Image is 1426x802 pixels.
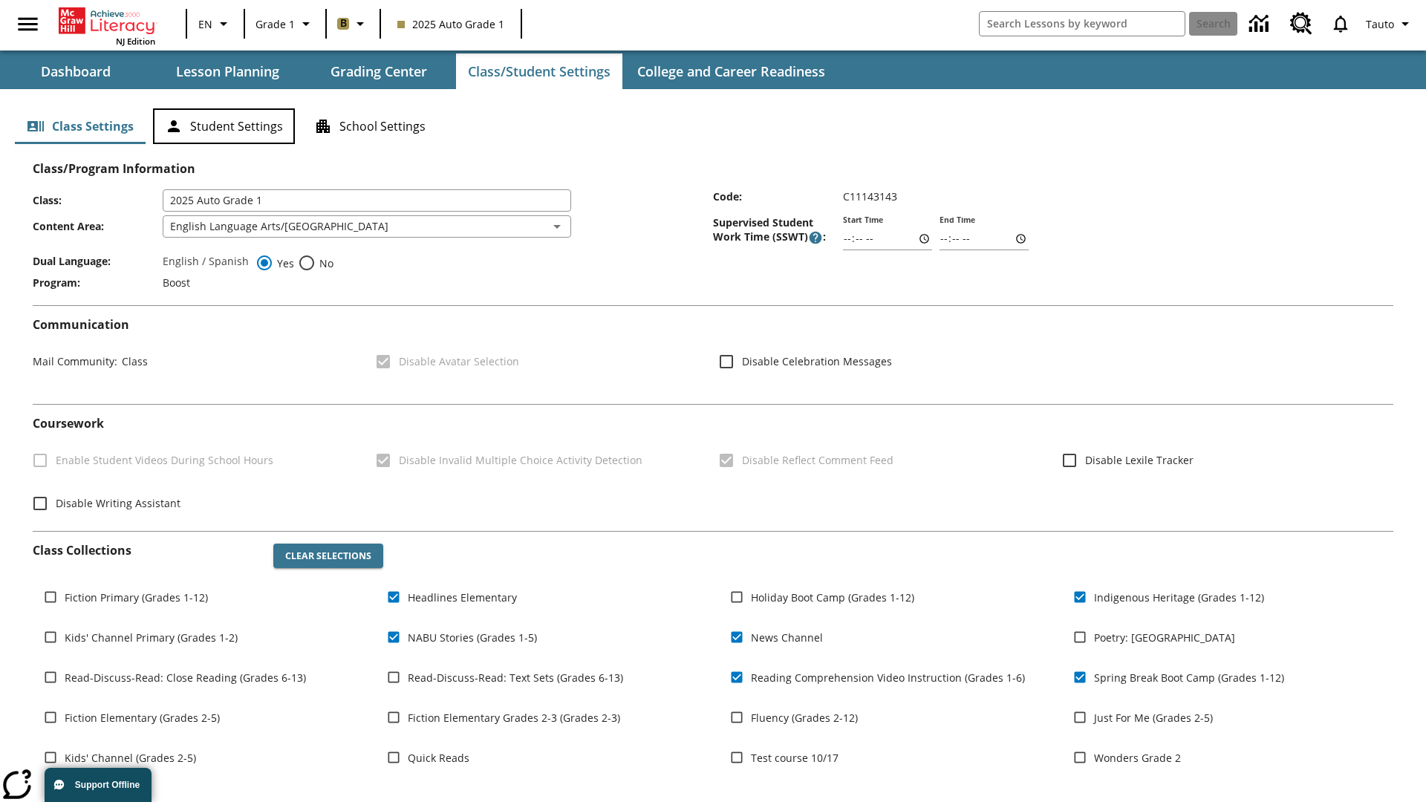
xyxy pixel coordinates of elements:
[75,780,140,790] span: Support Offline
[340,14,347,33] span: B
[15,108,146,144] button: Class Settings
[1366,16,1394,32] span: Tauto
[56,452,273,468] span: Enable Student Videos During School Hours
[59,4,155,47] div: Home
[316,255,333,271] span: No
[273,544,383,569] button: Clear Selections
[408,590,517,605] span: Headlines Elementary
[456,53,622,89] button: Class/Student Settings
[65,710,220,726] span: Fiction Elementary (Grades 2-5)
[397,16,504,32] span: 2025 Auto Grade 1
[33,318,1393,332] h2: Communication
[6,2,50,46] button: Open side menu
[65,630,238,645] span: Kids' Channel Primary (Grades 1-2)
[163,254,249,272] label: English / Spanish
[33,162,1393,176] h2: Class/Program Information
[399,353,519,369] span: Disable Avatar Selection
[1094,710,1213,726] span: Just For Me (Grades 2-5)
[65,750,196,766] span: Kids' Channel (Grades 2-5)
[980,12,1185,36] input: search field
[751,670,1025,685] span: Reading Comprehension Video Instruction (Grades 1-6)
[153,53,302,89] button: Lesson Planning
[33,276,163,290] span: Program :
[751,750,839,766] span: Test course 10/17
[163,189,571,212] input: Class
[153,108,295,144] button: Student Settings
[625,53,837,89] button: College and Career Readiness
[408,670,623,685] span: Read-Discuss-Read: Text Sets (Grades 6-13)
[255,16,295,32] span: Grade 1
[302,108,437,144] button: School Settings
[33,417,1393,518] div: Coursework
[1321,4,1360,43] a: Notifications
[65,670,306,685] span: Read-Discuss-Read: Close Reading (Grades 6-13)
[33,417,1393,431] h2: Course work
[751,710,858,726] span: Fluency (Grades 2-12)
[1085,452,1194,468] span: Disable Lexile Tracker
[198,16,212,32] span: EN
[940,215,975,226] label: End Time
[33,544,261,558] h2: Class Collections
[713,215,843,245] span: Supervised Student Work Time (SSWT) :
[33,254,163,268] span: Dual Language :
[408,750,469,766] span: Quick Reads
[399,452,642,468] span: Disable Invalid Multiple Choice Activity Detection
[273,255,294,271] span: Yes
[1360,10,1420,37] button: Profile/Settings
[192,10,239,37] button: Language: EN, Select a language
[742,452,893,468] span: Disable Reflect Comment Feed
[15,108,1411,144] div: Class/Student Settings
[33,176,1393,293] div: Class/Program Information
[408,630,537,645] span: NABU Stories (Grades 1-5)
[751,590,914,605] span: Holiday Boot Camp (Grades 1-12)
[33,354,117,368] span: Mail Community :
[1094,630,1235,645] span: Poetry: [GEOGRAPHIC_DATA]
[305,53,453,89] button: Grading Center
[751,630,823,645] span: News Channel
[33,219,163,233] span: Content Area :
[408,710,620,726] span: Fiction Elementary Grades 2-3 (Grades 2-3)
[843,189,897,203] span: C11143143
[1281,4,1321,44] a: Resource Center, Will open in new tab
[1094,750,1181,766] span: Wonders Grade 2
[331,10,375,37] button: Boost Class color is light brown. Change class color
[33,532,1393,792] div: Class Collections
[65,590,208,605] span: Fiction Primary (Grades 1-12)
[56,495,180,511] span: Disable Writing Assistant
[59,6,155,36] a: Home
[742,353,892,369] span: Disable Celebration Messages
[1094,670,1284,685] span: Spring Break Boot Camp (Grades 1-12)
[163,276,190,290] span: Boost
[163,215,571,238] div: English Language Arts/[GEOGRAPHIC_DATA]
[1240,4,1281,45] a: Data Center
[116,36,155,47] span: NJ Edition
[33,318,1393,392] div: Communication
[45,768,152,802] button: Support Offline
[250,10,321,37] button: Grade: Grade 1, Select a grade
[1094,590,1264,605] span: Indigenous Heritage (Grades 1-12)
[117,354,148,368] span: Class
[713,189,843,203] span: Code :
[808,230,823,245] button: Supervised Student Work Time is the timeframe when students can take LevelSet and when lessons ar...
[843,215,883,226] label: Start Time
[33,193,163,207] span: Class :
[1,53,150,89] button: Dashboard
